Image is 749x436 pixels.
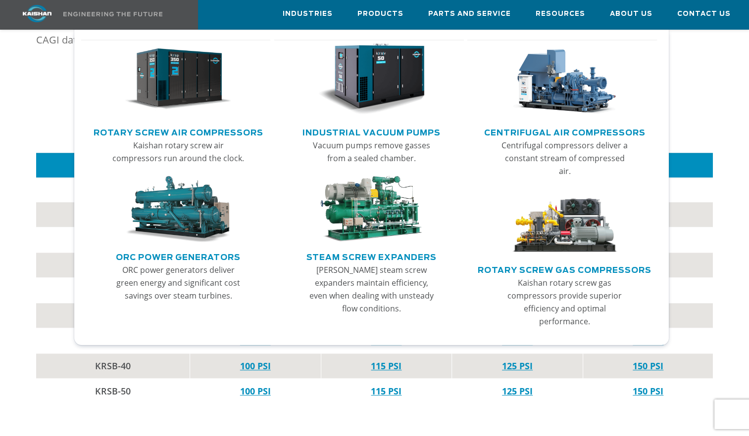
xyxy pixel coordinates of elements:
[36,177,190,202] td: KRSB-5
[498,276,631,328] p: Kaishan rotary screw gas compressors provide superior efficiency and optimal performance.
[125,176,232,243] img: thumb-ORC-Power-Generators
[610,8,652,20] span: About Us
[36,353,190,379] td: KRSB-40
[502,385,533,397] a: 125 PSI
[36,227,190,253] td: KRSB-10
[428,0,511,27] a: Parts and Service
[36,328,190,353] td: KRSB-30
[484,124,646,139] a: Centrifugal Air Compressors
[94,124,263,139] a: Rotary Screw Air Compressors
[283,8,333,20] span: Industries
[318,44,425,115] img: thumb-Industrial-Vacuum-Pumps
[36,379,190,404] td: KRSB-50
[36,253,190,278] td: KRSB-15
[428,8,511,20] span: Parts and Service
[357,8,403,20] span: Products
[36,278,190,303] td: KRSB-20
[536,0,585,27] a: Resources
[240,360,271,372] a: 100 PSI
[302,124,441,139] a: Industrial Vacuum Pumps
[357,0,403,27] a: Products
[305,139,438,165] p: Vacuum pumps remove gasses from a sealed chamber.
[478,262,651,276] a: Rotary Screw Gas Compressors
[536,8,585,20] span: Resources
[511,44,618,115] img: thumb-Centrifugal-Air-Compressors
[305,263,438,315] p: [PERSON_NAME] steam screw expanders maintain efficiency, even when dealing with unsteady flow con...
[306,249,437,263] a: Steam Screw Expanders
[63,12,162,16] img: Engineering the future
[498,139,631,177] p: Centrifugal compressors deliver a constant stream of compressed air.
[240,385,271,397] a: 100 PSI
[511,189,618,256] img: thumb-Rotary-Screw-Gas-Compressors
[36,202,190,227] td: KRSB-7.5
[36,153,190,177] td: Model
[125,44,232,115] img: thumb-Rotary-Screw-Air-Compressors
[502,360,533,372] a: 125 PSI
[112,263,245,302] p: ORC power generators deliver green energy and significant cost savings over steam turbines.
[371,360,401,372] a: 115 PSI
[116,249,241,263] a: ORC Power Generators
[677,0,731,27] a: Contact Us
[610,0,652,27] a: About Us
[633,360,663,372] a: 150 PSI
[283,0,333,27] a: Industries
[371,385,401,397] a: 115 PSI
[36,303,190,328] td: KRSB-25
[677,8,731,20] span: Contact Us
[36,10,696,50] p: [PERSON_NAME] is a proud participant in CAGI’s program, and our data sheets have been independent...
[318,176,425,243] img: thumb-Steam-Screw-Expanders
[36,99,713,118] h5: KRSB
[633,385,663,397] a: 150 PSI
[112,139,245,165] p: Kaishan rotary screw air compressors run around the clock.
